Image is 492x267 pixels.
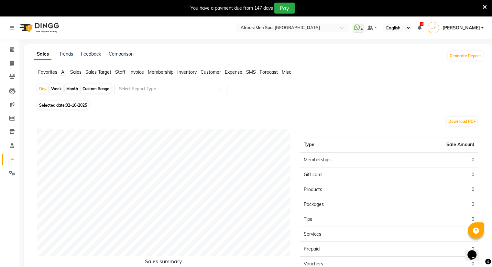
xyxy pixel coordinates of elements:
[37,258,290,267] h6: Sales summary
[300,212,389,227] td: Tips
[81,51,101,57] a: Feedback
[389,227,478,242] td: 0
[129,69,144,75] span: Invoice
[300,227,389,242] td: Services
[260,69,278,75] span: Forecast
[201,69,221,75] span: Customer
[420,22,423,26] span: 3
[389,182,478,197] td: 0
[85,69,111,75] span: Sales Target
[225,69,242,75] span: Expense
[282,69,291,75] span: Misc
[389,212,478,227] td: 0
[34,48,51,60] a: Sales
[61,69,66,75] span: All
[428,22,439,33] img: steve Ali
[389,242,478,257] td: 0
[300,167,389,182] td: Gift card
[65,84,80,93] div: Month
[417,25,421,31] a: 3
[191,5,273,12] div: You have a payment due from 147 days
[246,69,256,75] span: SMS
[442,25,480,31] span: [PERSON_NAME]
[59,51,73,57] a: Trends
[447,117,477,126] button: Download PDF
[81,84,111,93] div: Custom Range
[300,197,389,212] td: Packages
[389,137,478,153] th: Sale Amount
[16,19,61,37] img: logo
[115,69,126,75] span: Staff
[38,69,57,75] span: Favorites
[389,167,478,182] td: 0
[66,103,87,108] span: 02-10-2025
[49,84,63,93] div: Week
[177,69,197,75] span: Inventory
[465,241,486,261] iframe: chat widget
[109,51,134,57] a: Comparison
[300,137,389,153] th: Type
[300,182,389,197] td: Products
[300,152,389,167] td: Memberships
[38,84,48,93] div: Day
[300,242,389,257] td: Prepaid
[389,152,478,167] td: 0
[70,69,82,75] span: Sales
[389,197,478,212] td: 0
[38,101,89,109] span: Selected date:
[448,51,483,60] button: Generate Report
[148,69,173,75] span: Membership
[274,3,295,14] button: Pay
